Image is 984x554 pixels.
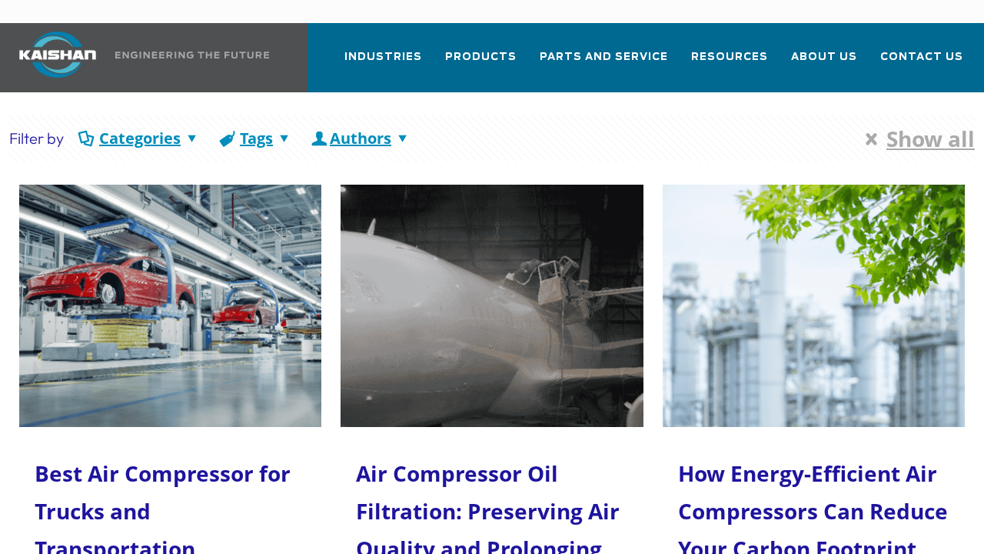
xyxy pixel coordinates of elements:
[880,48,963,66] span: Contact Us
[691,48,768,66] span: Resources
[691,37,768,89] a: Resources
[308,128,413,149] a: Authors
[445,37,517,89] a: Products
[856,127,975,150] a: Show all
[9,127,64,150] li: Filter by
[115,52,269,58] img: Engineering the future
[341,185,643,427] img: painting an aircraft
[445,48,517,66] span: Products
[344,48,422,66] span: Industries
[75,128,204,149] a: Categories
[540,48,668,66] span: Parts and Service
[880,37,963,89] a: Contact Us
[791,37,857,89] a: About Us
[791,48,857,66] span: About Us
[663,185,966,427] img: tree in front of a factory
[540,37,668,89] a: Parts and Service
[216,128,297,149] a: Tags
[344,37,422,89] a: Industries
[19,185,322,427] img: car manufacturing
